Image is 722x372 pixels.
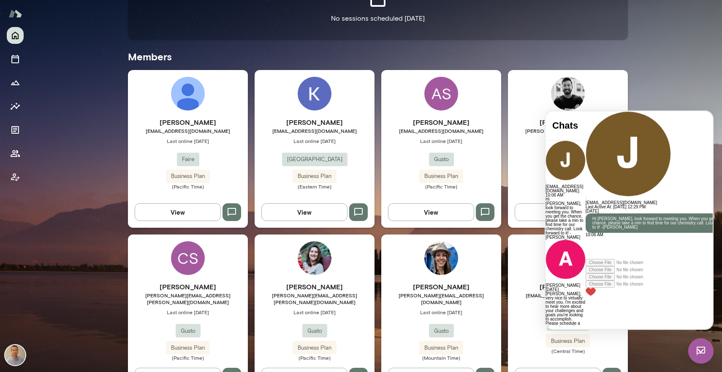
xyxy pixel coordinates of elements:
span: [EMAIL_ADDRESS][DOMAIN_NAME] [128,127,248,134]
span: (Eastern Time) [255,183,375,190]
span: Gusto [176,327,201,335]
span: Business Plan [293,344,337,352]
span: (Pacific Time) [381,183,501,190]
span: (Central Time) [508,348,628,354]
p: No sessions scheduled [DATE] [331,13,425,24]
span: Last online [DATE] [508,302,628,309]
div: Attach video [40,148,193,155]
img: Kevin Au [5,345,25,365]
button: Home [7,27,24,44]
h5: Members [128,50,628,63]
div: Attach image [40,162,193,169]
span: Gusto [429,155,454,164]
div: AS [424,77,458,111]
img: heart [40,176,50,185]
span: 10:06 AM [40,121,58,126]
h6: [EMAIL_ADDRESS][DOMAIN_NAME] [40,89,193,94]
img: Lauren Blake [171,77,205,111]
img: Leah Brite [424,241,458,275]
span: (Mountain Time) [381,354,501,361]
span: Last online [DATE] [255,309,375,315]
h6: [PERSON_NAME] [508,117,628,127]
h6: [PERSON_NAME] [128,282,248,292]
span: [PERSON_NAME][EMAIL_ADDRESS][PERSON_NAME][DOMAIN_NAME] [255,292,375,305]
span: (Pacific Time) [128,183,248,190]
span: Last Active At: [DATE] 12:29 PM [40,93,100,98]
button: Members [7,145,24,162]
h6: [PERSON_NAME] [381,282,501,292]
p: Hi [PERSON_NAME], look forward to meeting you. When you get the chance, please take a min to find... [47,105,186,118]
span: Business Plan [166,344,210,352]
h6: [PERSON_NAME] [255,117,375,127]
span: Business Plan [293,172,337,181]
span: Faire [177,155,199,164]
button: View [388,203,474,221]
span: [GEOGRAPHIC_DATA] [282,155,347,164]
button: View [515,203,601,221]
h6: [PERSON_NAME] [381,117,501,127]
div: Attach file [40,169,193,176]
span: [PERSON_NAME][EMAIL_ADDRESS][DOMAIN_NAME] [508,127,628,141]
span: Business Plan [419,344,463,352]
span: [DATE] [40,97,53,102]
div: CS [171,241,205,275]
span: (Eastern Time) [508,190,628,197]
h6: [PERSON_NAME] [255,282,375,292]
h6: [PERSON_NAME] [508,282,628,292]
button: View [261,203,347,221]
span: [EMAIL_ADDRESS][DOMAIN_NAME] [508,292,628,299]
span: [PERSON_NAME][EMAIL_ADDRESS][PERSON_NAME][DOMAIN_NAME] [128,292,248,305]
span: Gusto [429,327,454,335]
span: Last online [DATE] [128,309,248,315]
span: Business Plan [419,172,463,181]
span: (Pacific Time) [128,354,248,361]
span: Last online [DATE] [128,137,248,144]
span: [EMAIL_ADDRESS][DOMAIN_NAME] [381,127,501,134]
span: Business Plan [546,337,590,345]
div: Attach audio [40,155,193,162]
button: View [135,203,221,221]
button: Sessions [7,51,24,67]
div: Live Reaction [40,176,193,185]
button: Documents [7,121,24,138]
img: Kevin Rippon [298,77,331,111]
img: Julia Miller [298,241,331,275]
h4: Chats [7,9,33,20]
img: Chris Lysiuk [551,77,585,111]
span: Last online [DATE] [255,137,375,144]
img: Mento [8,5,22,22]
button: Client app [7,169,24,186]
span: Last online [DATE] [381,137,501,144]
span: [EMAIL_ADDRESS][DOMAIN_NAME] [255,127,375,134]
span: Last online [DATE] [381,309,501,315]
span: Last online [DATE] [508,144,628,151]
span: (Pacific Time) [255,354,375,361]
span: Business Plan [166,172,210,181]
button: Growth Plan [7,74,24,91]
span: [PERSON_NAME][EMAIL_ADDRESS][DOMAIN_NAME] [381,292,501,305]
button: Insights [7,98,24,115]
span: Gusto [302,327,327,335]
h6: [PERSON_NAME] [128,117,248,127]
